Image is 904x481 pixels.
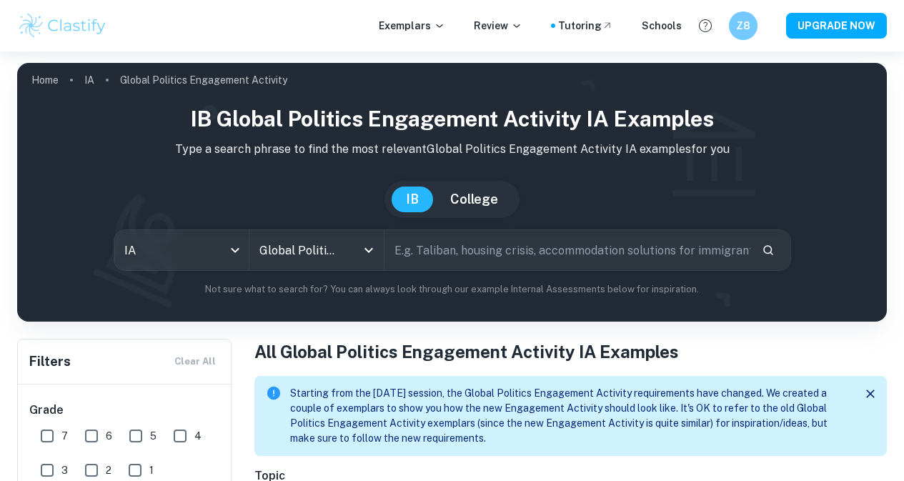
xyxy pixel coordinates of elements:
h1: All Global Politics Engagement Activity IA Examples [254,339,887,365]
button: IB [392,187,433,212]
button: College [436,187,512,212]
div: IA [114,230,249,270]
h6: Filters [29,352,71,372]
img: Clastify logo [17,11,108,40]
span: 3 [61,462,68,478]
p: Starting from the [DATE] session, the Global Politics Engagement Activity requirements have chang... [290,386,848,446]
p: Not sure what to search for? You can always look through our example Internal Assessments below f... [29,282,875,297]
button: Search [756,238,780,262]
span: 1 [149,462,154,478]
h6: Z8 [735,18,752,34]
button: Z8 [729,11,758,40]
p: Exemplars [379,18,445,34]
p: Global Politics Engagement Activity [120,72,287,88]
p: Review [474,18,522,34]
button: Help and Feedback [693,14,717,38]
button: Close [860,383,881,405]
h1: IB Global Politics Engagement Activity IA examples [29,103,875,135]
a: Schools [642,18,682,34]
img: profile cover [17,63,887,322]
p: Type a search phrase to find the most relevant Global Politics Engagement Activity IA examples fo... [29,141,875,158]
span: 5 [150,428,157,444]
span: 4 [194,428,202,444]
h6: Grade [29,402,221,419]
a: Tutoring [558,18,613,34]
input: E.g. Taliban, housing crisis, accommodation solutions for immigrants... [384,230,750,270]
span: 6 [106,428,112,444]
button: Open [359,240,379,260]
a: IA [84,70,94,90]
button: UPGRADE NOW [786,13,887,39]
span: 7 [61,428,68,444]
a: Home [31,70,59,90]
span: 2 [106,462,111,478]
